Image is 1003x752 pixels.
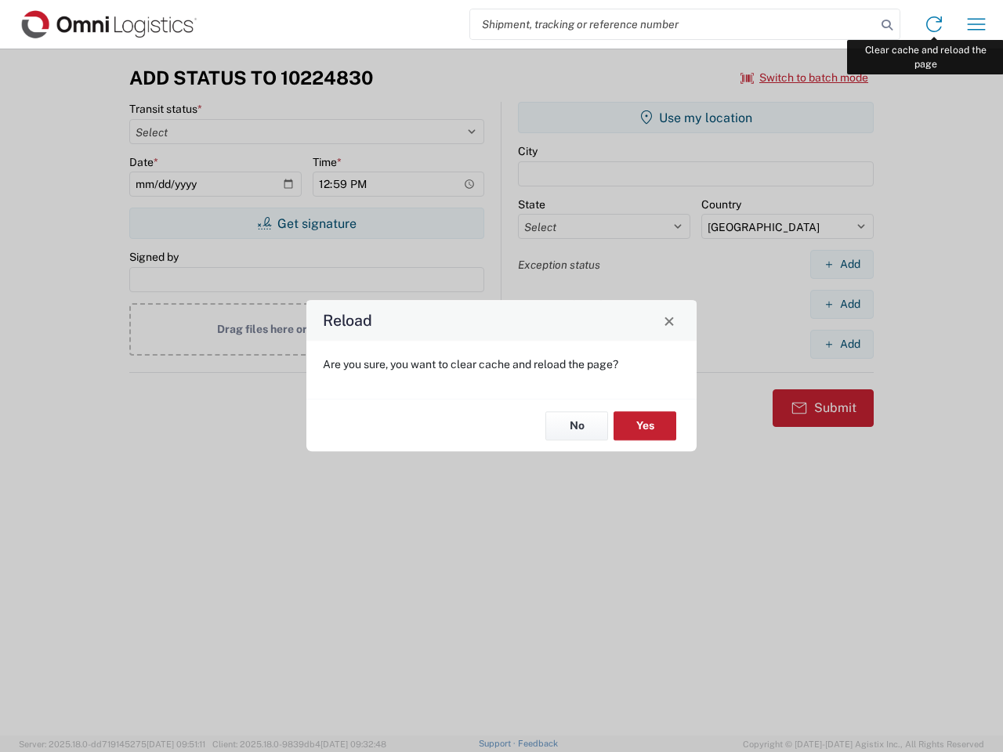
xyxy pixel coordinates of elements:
button: Close [658,309,680,331]
h4: Reload [323,309,372,332]
p: Are you sure, you want to clear cache and reload the page? [323,357,680,371]
input: Shipment, tracking or reference number [470,9,876,39]
button: No [545,411,608,440]
button: Yes [614,411,676,440]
